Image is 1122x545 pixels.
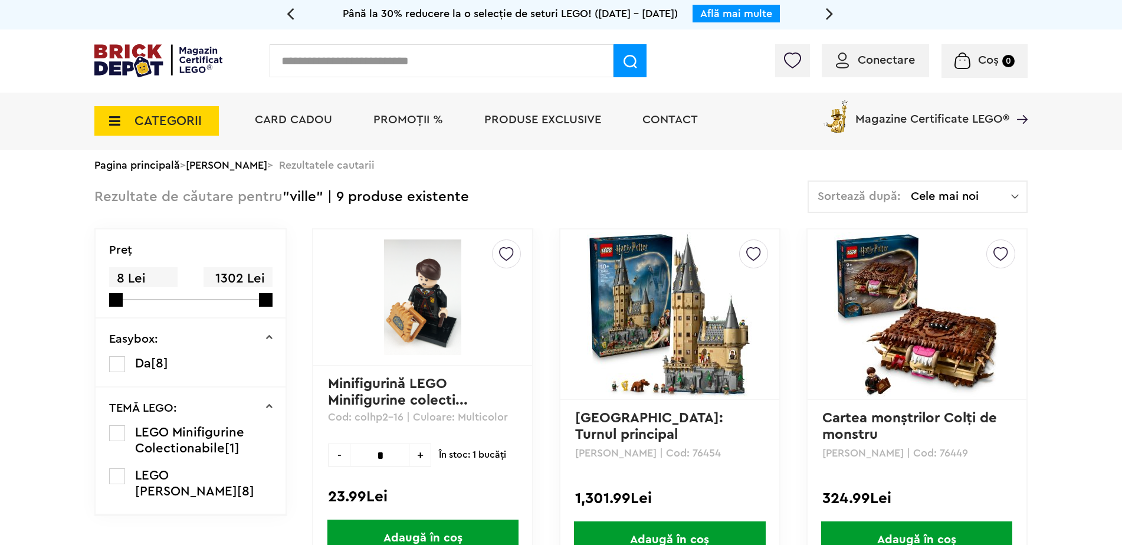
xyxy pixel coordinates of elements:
[109,267,178,290] span: 8 Lei
[855,98,1009,125] span: Magazine Certificate LEGO®
[700,8,772,19] a: Află mai multe
[328,377,468,408] a: Minifigurină LEGO Minifigurine colecti...
[822,411,1001,442] a: Cartea monştrilor Colţi de monstru
[1009,98,1028,110] a: Magazine Certificate LEGO®
[328,411,517,437] p: Cod: colhp2-16 | Culoare: Multicolor
[575,491,765,506] div: 1,301.99Lei
[834,232,999,397] img: Cartea monştrilor Colţi de monstru
[328,489,517,504] div: 23.99Lei
[225,442,240,455] span: [1]
[109,244,132,256] p: Preţ
[109,333,158,345] p: Easybox:
[151,357,168,370] span: [8]
[135,469,237,498] span: LEGO [PERSON_NAME]
[978,54,999,66] span: Coș
[1002,55,1015,67] small: 0
[409,444,431,467] span: +
[575,411,727,442] a: [GEOGRAPHIC_DATA]: Turnul principal
[135,426,244,455] span: LEGO Minifigurine Colectionabile
[911,191,1011,202] span: Cele mai noi
[94,180,469,214] div: "ville" | 9 produse existente
[575,448,765,458] p: [PERSON_NAME] | Cod: 76454
[373,114,443,126] a: PROMOȚII %
[836,54,915,66] a: Conectare
[368,239,478,355] img: Minifigurină LEGO Minifigurine colectionabile Neville Longbottom colhp2-16
[822,491,1012,506] div: 324.99Lei
[343,8,678,19] span: Până la 30% reducere la o selecție de seturi LEGO! ([DATE] - [DATE])
[94,160,180,170] a: Pagina principală
[237,485,254,498] span: [8]
[858,54,915,66] span: Conectare
[186,160,267,170] a: [PERSON_NAME]
[135,357,151,370] span: Da
[94,150,1028,180] div: > > Rezultatele cautarii
[587,232,752,397] img: Castelul Hogwarts: Turnul principal
[204,267,272,290] span: 1302 Lei
[109,402,177,414] p: TEMĂ LEGO:
[134,114,202,127] span: CATEGORII
[484,114,601,126] a: Produse exclusive
[818,191,901,202] span: Sortează după:
[439,444,506,467] span: În stoc: 1 bucăţi
[328,444,350,467] span: -
[94,190,283,204] span: Rezultate de căutare pentru
[822,448,1012,458] p: [PERSON_NAME] | Cod: 76449
[255,114,332,126] a: Card Cadou
[642,114,698,126] a: Contact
